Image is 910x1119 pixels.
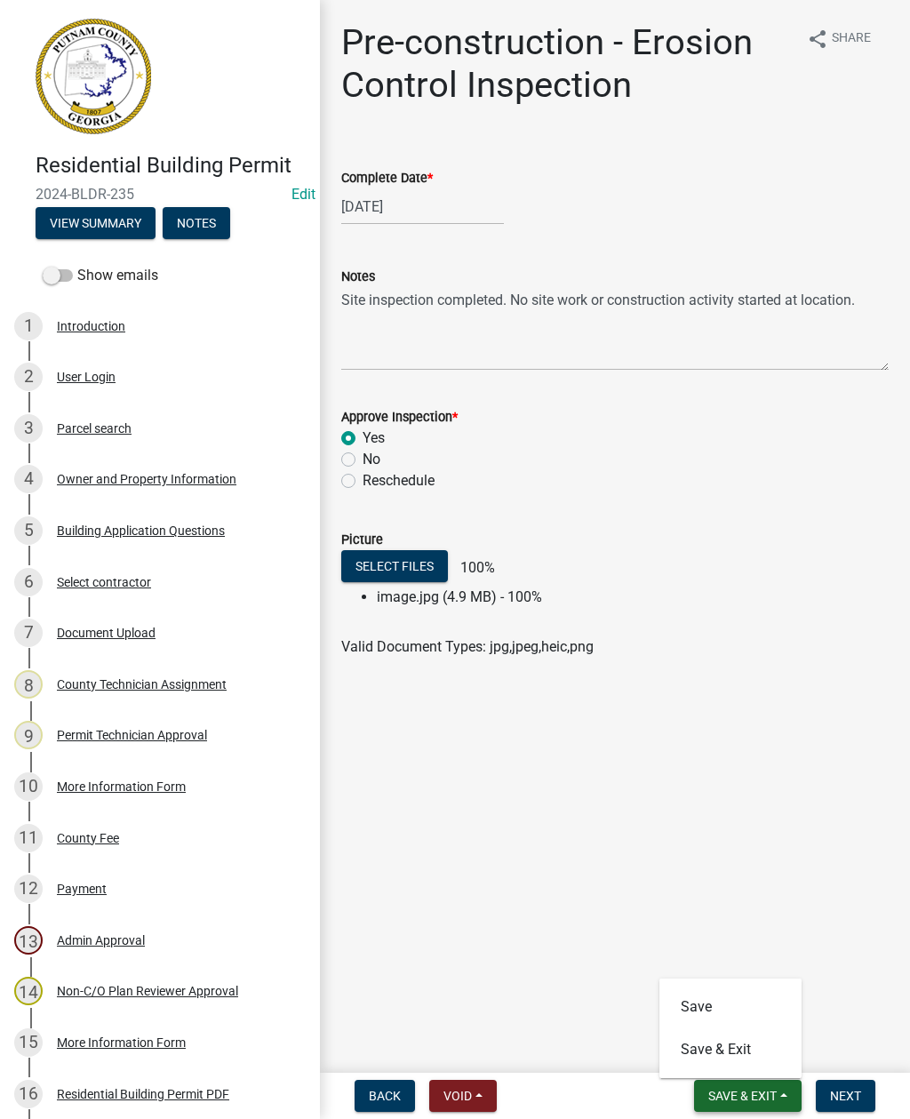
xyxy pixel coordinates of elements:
[14,1080,43,1108] div: 16
[14,568,43,596] div: 6
[57,1036,186,1049] div: More Information Form
[341,534,383,547] label: Picture
[14,1028,43,1057] div: 15
[291,186,315,203] a: Edit
[57,576,151,588] div: Select contractor
[14,926,43,955] div: 13
[14,414,43,443] div: 3
[291,186,315,203] wm-modal-confirm: Edit Application Number
[57,678,227,691] div: County Technician Assignment
[341,271,375,284] label: Notes
[14,363,43,391] div: 2
[341,550,448,582] button: Select files
[163,207,230,239] button: Notes
[36,19,151,134] img: Putnam County, Georgia
[57,1088,229,1100] div: Residential Building Permit PDF
[14,875,43,903] div: 12
[14,619,43,647] div: 7
[355,1080,415,1112] button: Back
[14,721,43,749] div: 9
[57,473,236,485] div: Owner and Property Information
[57,934,145,947] div: Admin Approval
[341,21,793,107] h1: Pre-construction - Erosion Control Inspection
[694,1080,802,1112] button: Save & Exit
[36,217,156,231] wm-modal-confirm: Summary
[451,559,495,576] span: 100%
[429,1080,497,1112] button: Void
[57,371,116,383] div: User Login
[659,986,802,1028] button: Save
[816,1080,875,1112] button: Next
[341,638,594,655] span: Valid Document Types: jpg,jpeg,heic,png
[57,320,125,332] div: Introduction
[14,516,43,545] div: 5
[57,985,238,997] div: Non-C/O Plan Reviewer Approval
[443,1089,472,1103] span: Void
[57,524,225,537] div: Building Application Questions
[36,153,306,179] h4: Residential Building Permit
[43,265,158,286] label: Show emails
[14,670,43,699] div: 8
[57,627,156,639] div: Document Upload
[57,832,119,844] div: County Fee
[57,422,132,435] div: Parcel search
[14,465,43,493] div: 4
[341,412,458,424] label: Approve Inspection
[36,186,284,203] span: 2024-BLDR-235
[341,172,433,185] label: Complete Date
[14,977,43,1005] div: 14
[341,188,504,225] input: mm/dd/yyyy
[659,1028,802,1071] button: Save & Exit
[363,449,380,470] label: No
[14,772,43,801] div: 10
[832,28,871,50] span: Share
[14,824,43,852] div: 11
[57,780,186,793] div: More Information Form
[363,428,385,449] label: Yes
[163,217,230,231] wm-modal-confirm: Notes
[14,312,43,340] div: 1
[377,587,889,608] li: image.jpg (4.9 MB) - 100%
[363,470,435,492] label: Reschedule
[659,979,802,1078] div: Save & Exit
[830,1089,861,1103] span: Next
[793,21,885,56] button: shareShare
[36,207,156,239] button: View Summary
[57,729,207,741] div: Permit Technician Approval
[369,1089,401,1103] span: Back
[708,1089,777,1103] span: Save & Exit
[807,28,828,50] i: share
[57,883,107,895] div: Payment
